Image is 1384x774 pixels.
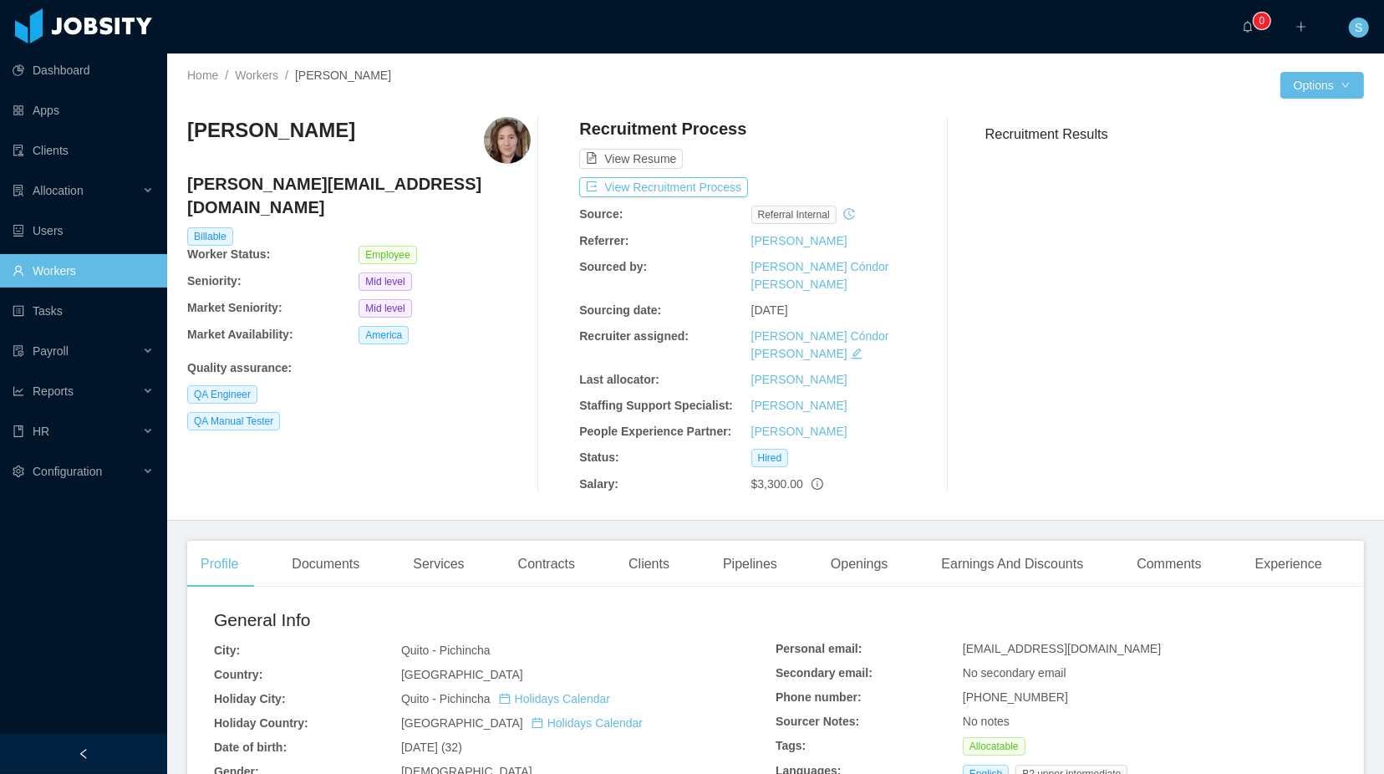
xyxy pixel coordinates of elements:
[532,716,643,730] a: icon: calendarHolidays Calendar
[963,666,1066,680] span: No secondary email
[579,373,659,386] b: Last allocator:
[751,206,837,224] span: Referral internal
[13,385,24,397] i: icon: line-chart
[505,541,588,588] div: Contracts
[579,303,661,317] b: Sourcing date:
[776,690,862,704] b: Phone number:
[776,715,859,728] b: Sourcer Notes:
[13,294,154,328] a: icon: profileTasks
[776,642,862,655] b: Personal email:
[401,644,491,657] span: Quito - Pichincha
[615,541,683,588] div: Clients
[187,172,531,219] h4: [PERSON_NAME][EMAIL_ADDRESS][DOMAIN_NAME]
[187,412,280,430] span: QA Manual Tester
[843,208,855,220] i: icon: history
[187,247,270,261] b: Worker Status:
[579,451,618,464] b: Status:
[13,134,154,167] a: icon: auditClients
[359,272,411,291] span: Mid level
[13,185,24,196] i: icon: solution
[751,329,889,360] a: [PERSON_NAME] Cóndor [PERSON_NAME]
[812,478,823,490] span: info-circle
[817,541,902,588] div: Openings
[484,117,531,164] img: 3ef3bb2a-abc8-4902-bad7-a289f48c859a_68348c31e91fc-400w.png
[278,541,373,588] div: Documents
[532,717,543,729] i: icon: calendar
[985,124,1364,145] h3: Recruitment Results
[401,692,610,705] span: Quito - Pichincha
[33,425,49,438] span: HR
[13,214,154,247] a: icon: robotUsers
[751,399,847,412] a: [PERSON_NAME]
[13,345,24,357] i: icon: file-protect
[579,477,618,491] b: Salary:
[963,737,1025,756] span: Allocatable
[751,234,847,247] a: [PERSON_NAME]
[776,739,806,752] b: Tags:
[13,94,154,127] a: icon: appstoreApps
[285,69,288,82] span: /
[1355,18,1362,38] span: S
[1254,13,1270,29] sup: 0
[579,260,647,273] b: Sourced by:
[1123,541,1214,588] div: Comments
[187,385,257,404] span: QA Engineer
[33,344,69,358] span: Payroll
[499,692,610,705] a: icon: calendarHolidays Calendar
[187,328,293,341] b: Market Availability:
[579,425,731,438] b: People Experience Partner:
[579,329,689,343] b: Recruiter assigned:
[359,246,416,264] span: Employee
[710,541,791,588] div: Pipelines
[751,449,789,467] span: Hired
[33,184,84,197] span: Allocation
[579,207,623,221] b: Source:
[13,254,154,288] a: icon: userWorkers
[214,692,286,705] b: Holiday City:
[751,425,847,438] a: [PERSON_NAME]
[214,668,262,681] b: Country:
[1242,541,1336,588] div: Experience
[579,234,628,247] b: Referrer:
[359,299,411,318] span: Mid level
[187,227,233,246] span: Billable
[963,690,1068,704] span: [PHONE_NUMBER]
[1242,21,1254,33] i: icon: bell
[359,326,409,344] span: America
[776,666,873,680] b: Secondary email:
[401,668,523,681] span: [GEOGRAPHIC_DATA]
[187,301,282,314] b: Market Seniority:
[963,642,1161,655] span: [EMAIL_ADDRESS][DOMAIN_NAME]
[579,177,748,197] button: icon: exportView Recruitment Process
[751,303,788,317] span: [DATE]
[214,716,308,730] b: Holiday Country:
[187,117,355,144] h3: [PERSON_NAME]
[1280,72,1364,99] button: Optionsicon: down
[851,348,862,359] i: icon: edit
[187,274,242,288] b: Seniority:
[225,69,228,82] span: /
[399,541,477,588] div: Services
[13,53,154,87] a: icon: pie-chartDashboard
[963,715,1010,728] span: No notes
[214,607,776,634] h2: General Info
[187,541,252,588] div: Profile
[187,69,218,82] a: Home
[33,384,74,398] span: Reports
[13,466,24,477] i: icon: setting
[928,541,1097,588] div: Earnings And Discounts
[33,465,102,478] span: Configuration
[579,152,683,165] a: icon: file-textView Resume
[579,181,748,194] a: icon: exportView Recruitment Process
[1295,21,1307,33] i: icon: plus
[13,425,24,437] i: icon: book
[751,260,889,291] a: [PERSON_NAME] Cóndor [PERSON_NAME]
[214,644,240,657] b: City:
[579,149,683,169] button: icon: file-textView Resume
[214,741,287,754] b: Date of birth:
[499,693,511,705] i: icon: calendar
[579,399,733,412] b: Staffing Support Specialist:
[401,741,462,754] span: [DATE] (32)
[187,361,292,374] b: Quality assurance :
[751,373,847,386] a: [PERSON_NAME]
